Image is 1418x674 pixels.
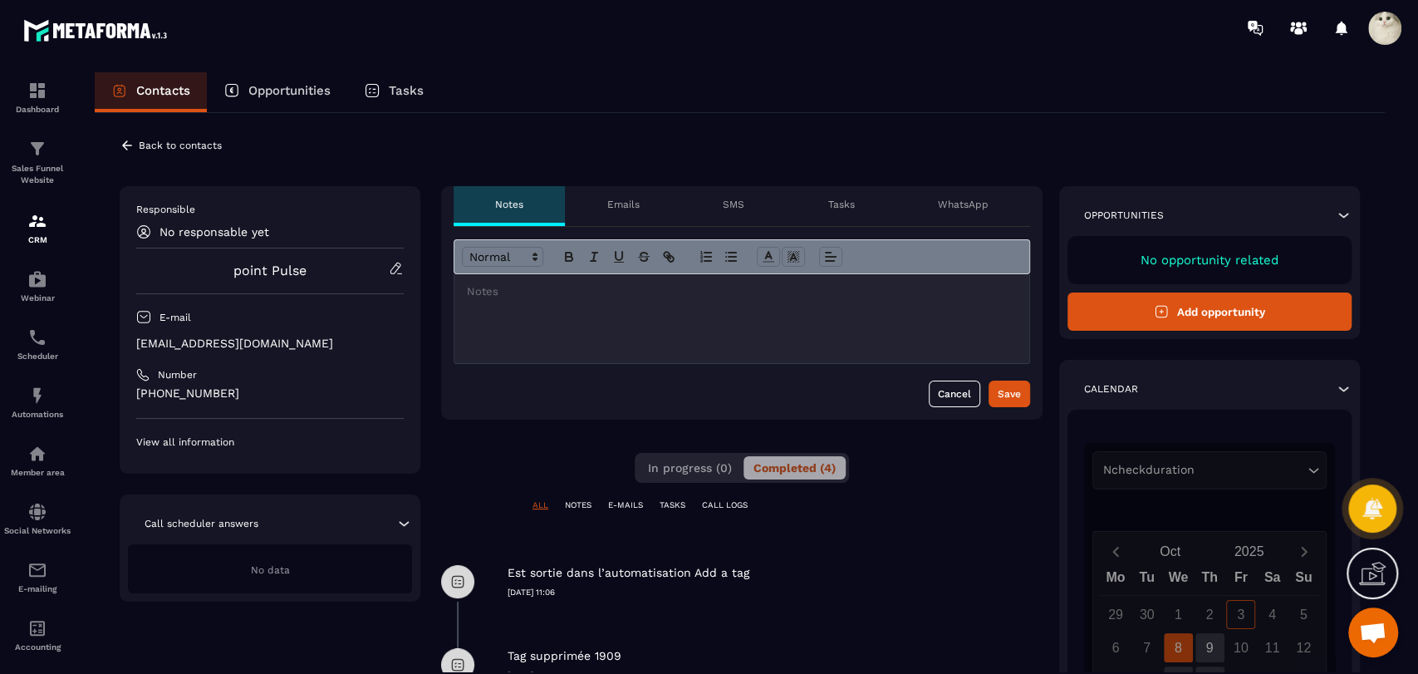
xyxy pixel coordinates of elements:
[4,584,71,593] p: E-mailing
[4,163,71,186] p: Sales Funnel Website
[4,126,71,199] a: formationformationSales Funnel Website
[27,211,47,231] img: formation
[136,386,404,401] p: [PHONE_NUMBER]
[347,72,440,112] a: Tasks
[4,526,71,535] p: Social Networks
[136,435,404,449] p: View all information
[207,72,347,112] a: Opportunities
[4,606,71,664] a: accountantaccountantAccounting
[4,235,71,244] p: CRM
[1348,608,1398,657] div: Mở cuộc trò chuyện
[638,456,742,480] button: In progress (0)
[753,461,836,475] span: Completed (4)
[4,410,71,419] p: Automations
[158,368,197,381] p: Number
[495,198,523,211] p: Notes
[145,517,258,530] p: Call scheduler answers
[4,468,71,477] p: Member area
[251,564,290,576] span: No data
[139,140,222,151] p: Back to contacts
[4,373,71,431] a: automationsautomationsAutomations
[4,68,71,126] a: formationformationDashboard
[4,548,71,606] a: emailemailE-mailing
[4,431,71,490] a: automationsautomationsMember area
[4,490,71,548] a: social-networksocial-networkSocial Networks
[136,83,190,98] p: Contacts
[159,311,191,324] p: E-mail
[508,648,621,664] p: Tag supprimée 1909
[4,199,71,257] a: formationformationCRM
[27,327,47,347] img: scheduler
[607,198,640,211] p: Emails
[1084,253,1335,268] p: No opportunity related
[27,560,47,580] img: email
[27,139,47,159] img: formation
[23,15,173,46] img: logo
[608,499,643,511] p: E-MAILS
[565,499,591,511] p: NOTES
[4,315,71,373] a: schedulerschedulerScheduler
[95,72,207,112] a: Contacts
[508,587,1043,598] p: [DATE] 11:06
[938,198,989,211] p: WhatsApp
[27,269,47,289] img: automations
[1084,382,1138,396] p: Calendar
[702,499,748,511] p: CALL LOGS
[4,352,71,361] p: Scheduler
[4,293,71,303] p: Webinar
[4,642,71,652] p: Accounting
[233,263,307,278] a: point Pulse
[27,502,47,522] img: social-network
[4,257,71,315] a: automationsautomationsWebinar
[1084,209,1164,222] p: Opportunities
[989,381,1030,407] button: Save
[929,381,980,407] button: Cancel
[723,198,744,211] p: SMS
[159,225,269,239] p: No responsable yet
[248,83,331,98] p: Opportunities
[389,83,424,98] p: Tasks
[27,386,47,406] img: automations
[27,81,47,101] img: formation
[998,386,1021,402] div: Save
[4,105,71,114] p: Dashboard
[136,203,404,216] p: Responsible
[660,499,685,511] p: TASKS
[27,618,47,638] img: accountant
[136,336,404,352] p: [EMAIL_ADDRESS][DOMAIN_NAME]
[648,461,732,475] span: In progress (0)
[27,444,47,464] img: automations
[1067,293,1352,331] button: Add opportunity
[508,565,749,581] p: Est sortie dans l’automatisation Add a tag
[827,198,854,211] p: Tasks
[532,499,548,511] p: ALL
[743,456,846,480] button: Completed (4)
